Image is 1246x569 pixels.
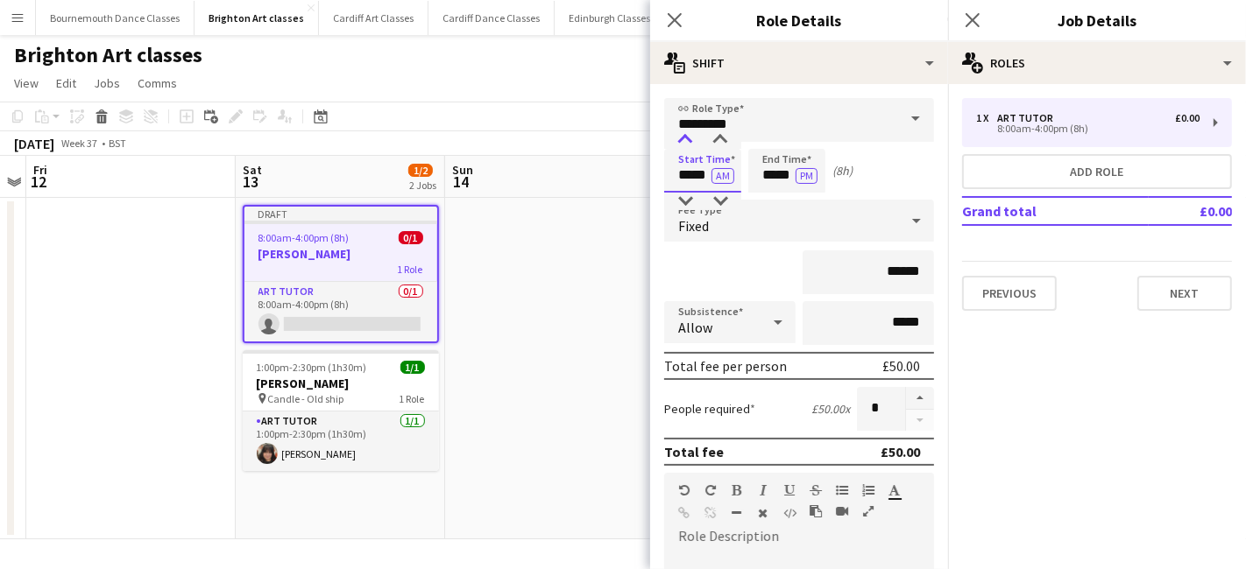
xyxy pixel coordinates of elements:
div: [DATE] [14,135,54,152]
a: Comms [131,72,184,95]
button: Increase [906,387,934,410]
span: 12 [31,172,47,192]
span: Sun [452,162,473,178]
app-job-card: Draft8:00am-4:00pm (8h)0/1[PERSON_NAME]1 RoleArt Tutor0/18:00am-4:00pm (8h) [243,205,439,343]
div: (8h) [832,163,853,179]
div: £50.00 [881,443,920,460]
button: Next [1137,276,1232,311]
span: View [14,75,39,91]
button: Strikethrough [810,483,822,497]
button: Bournemouth Dance Classes [36,1,195,35]
span: 13 [240,172,262,192]
button: Fullscreen [862,504,874,518]
span: 1/2 [408,164,433,177]
button: Edinburgh Classes [555,1,665,35]
div: 1 x [976,112,997,124]
button: Paste as plain text [810,504,822,518]
span: Allow [678,319,712,336]
div: Total fee [664,443,724,460]
span: Fri [33,162,47,178]
span: Candle - Old ship [268,392,344,405]
button: Underline [783,483,796,497]
button: Clear Formatting [757,506,769,520]
div: £50.00 x [811,401,850,417]
button: Bold [731,483,743,497]
a: Jobs [87,72,127,95]
h3: [PERSON_NAME] [244,246,437,262]
button: Unordered List [836,483,848,497]
button: Add role [962,154,1232,189]
label: People required [664,401,755,417]
a: View [7,72,46,95]
div: BST [109,137,126,150]
app-card-role: Art Tutor1/11:00pm-2:30pm (1h30m)[PERSON_NAME] [243,411,439,471]
button: Redo [704,483,717,497]
button: Cardiff Dance Classes [428,1,555,35]
button: Ordered List [862,483,874,497]
div: £0.00 [1175,112,1200,124]
td: Grand total [962,197,1149,225]
span: 1:00pm-2:30pm (1h30m) [257,361,367,374]
button: Brighton Art classes [195,1,319,35]
td: £0.00 [1149,197,1232,225]
button: Previous [962,276,1057,311]
div: 2 Jobs [409,179,436,192]
button: AM [711,168,734,184]
span: Edit [56,75,76,91]
button: Italic [757,483,769,497]
div: Draft [244,207,437,221]
app-job-card: 1:00pm-2:30pm (1h30m)1/1[PERSON_NAME] Candle - Old ship1 RoleArt Tutor1/11:00pm-2:30pm (1h30m)[PE... [243,350,439,471]
span: Fixed [678,217,709,235]
span: 1/1 [400,361,425,374]
button: Text Color [888,483,901,497]
div: Total fee per person [664,357,787,375]
button: HTML Code [783,506,796,520]
button: PM [796,168,818,184]
div: £50.00 [882,357,920,375]
span: Jobs [94,75,120,91]
span: 8:00am-4:00pm (8h) [258,231,350,244]
span: 1 Role [398,263,423,276]
app-card-role: Art Tutor0/18:00am-4:00pm (8h) [244,282,437,341]
h3: Role Details [650,9,948,32]
span: Sat [243,162,262,178]
h1: Brighton Art classes [14,42,202,68]
h3: Job Details [948,9,1246,32]
button: Horizontal Line [731,506,743,520]
span: Comms [138,75,177,91]
span: 0/1 [399,231,423,244]
span: 1 Role [400,392,425,405]
span: 14 [450,172,473,192]
div: Shift [650,42,948,84]
a: Edit [49,72,83,95]
button: Cardiff Art Classes [319,1,428,35]
span: Week 37 [58,137,102,150]
button: Insert video [836,504,848,518]
div: Roles [948,42,1246,84]
button: Undo [678,483,690,497]
h3: [PERSON_NAME] [243,376,439,391]
div: 8:00am-4:00pm (8h) [976,124,1200,133]
div: Art Tutor [997,112,1060,124]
